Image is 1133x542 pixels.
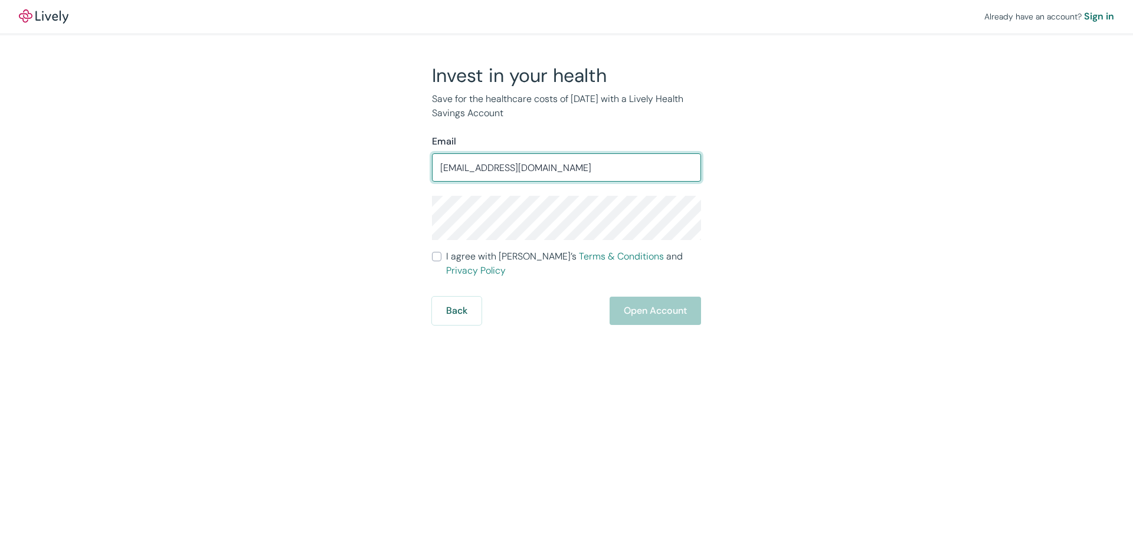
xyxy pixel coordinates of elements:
a: Sign in [1084,9,1114,24]
h2: Invest in your health [432,64,701,87]
label: Email [432,134,456,149]
button: Back [432,297,482,325]
a: LivelyLively [19,9,68,24]
span: I agree with [PERSON_NAME]’s and [446,249,701,278]
a: Privacy Policy [446,264,506,277]
p: Save for the healthcare costs of [DATE] with a Lively Health Savings Account [432,92,701,120]
div: Already have an account? [984,9,1114,24]
img: Lively [19,9,68,24]
a: Terms & Conditions [579,250,664,262]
